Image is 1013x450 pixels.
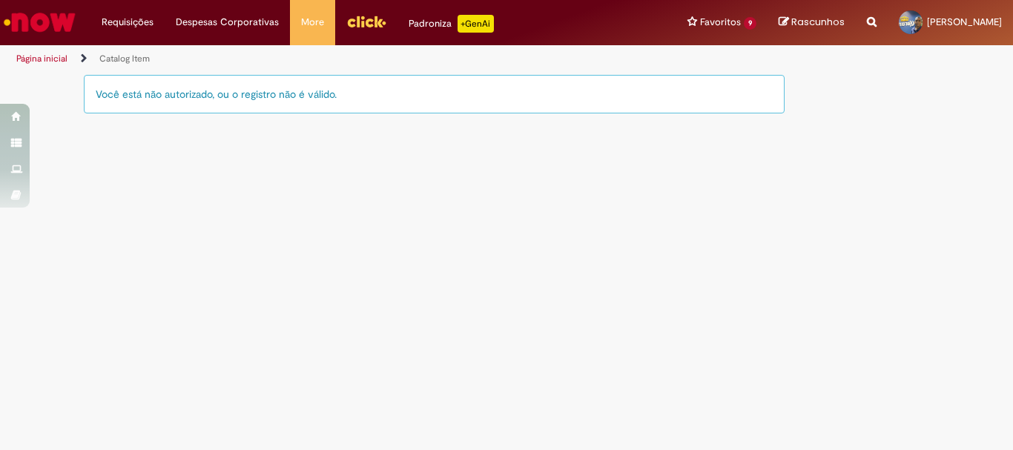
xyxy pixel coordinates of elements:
span: More [301,15,324,30]
img: ServiceNow [1,7,78,37]
a: Catalog Item [99,53,150,64]
a: Página inicial [16,53,67,64]
img: click_logo_yellow_360x200.png [346,10,386,33]
div: Você está não autorizado, ou o registro não é válido. [84,75,785,113]
a: Rascunhos [779,16,845,30]
ul: Trilhas de página [11,45,664,73]
span: [PERSON_NAME] [927,16,1002,28]
p: +GenAi [458,15,494,33]
span: Favoritos [700,15,741,30]
span: Requisições [102,15,154,30]
span: 9 [744,17,756,30]
div: Padroniza [409,15,494,33]
span: Rascunhos [791,15,845,29]
span: Despesas Corporativas [176,15,279,30]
